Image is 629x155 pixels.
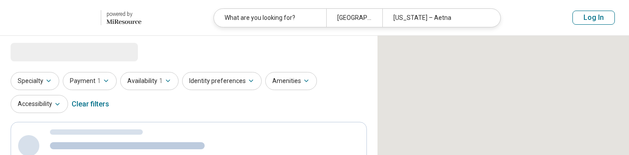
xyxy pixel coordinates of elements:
[11,43,85,60] span: Loading...
[63,72,117,90] button: Payment1
[72,94,109,115] div: Clear filters
[24,7,95,28] img: University of Virginia
[214,9,326,27] div: What are you looking for?
[159,76,163,86] span: 1
[572,11,615,25] button: Log In
[14,7,141,28] a: University of Virginiapowered by
[11,95,68,113] button: Accessibility
[97,76,101,86] span: 1
[120,72,179,90] button: Availability1
[326,9,382,27] div: [GEOGRAPHIC_DATA], [GEOGRAPHIC_DATA]
[382,9,495,27] div: [US_STATE] – Aetna
[182,72,262,90] button: Identity preferences
[265,72,317,90] button: Amenities
[11,72,59,90] button: Specialty
[107,10,141,18] div: powered by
